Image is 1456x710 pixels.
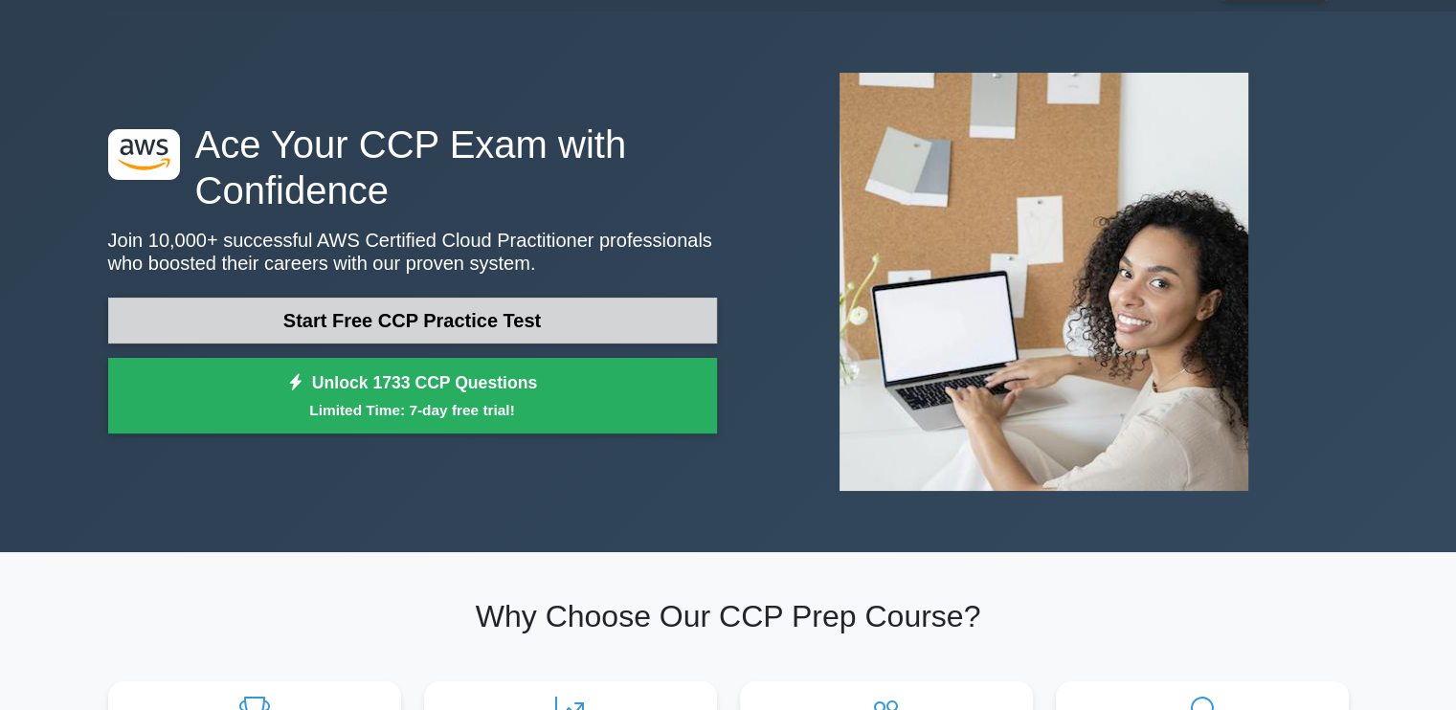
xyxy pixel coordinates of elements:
h1: Ace Your CCP Exam with Confidence [108,122,717,213]
small: Limited Time: 7-day free trial! [132,399,693,421]
h2: Why Choose Our CCP Prep Course? [108,598,1349,634]
a: Start Free CCP Practice Test [108,298,717,344]
a: Unlock 1733 CCP QuestionsLimited Time: 7-day free trial! [108,358,717,434]
p: Join 10,000+ successful AWS Certified Cloud Practitioner professionals who boosted their careers ... [108,229,717,275]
